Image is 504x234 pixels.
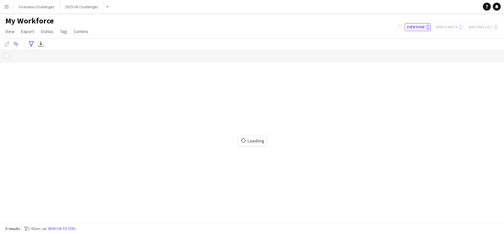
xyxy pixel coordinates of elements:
[47,225,77,232] button: Remove filters
[5,28,15,34] span: View
[239,136,266,146] span: Loading
[3,27,17,36] a: View
[37,40,45,48] app-action-btn: Export XLSX
[405,23,431,31] button: Everyone0
[21,28,34,34] span: Export
[60,0,104,13] button: 2025 UK Challenges
[57,27,70,36] a: Tag
[18,27,37,36] a: Export
[14,0,60,13] button: Overseas Challenges
[38,27,56,36] a: Status
[27,40,35,48] app-action-btn: Advanced filters
[74,28,88,34] span: Comms
[41,28,53,34] span: Status
[71,27,91,36] a: Comms
[28,226,47,231] span: 2 filters set
[60,28,67,34] span: Tag
[5,16,54,26] span: My Workforce
[426,24,429,30] span: 0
